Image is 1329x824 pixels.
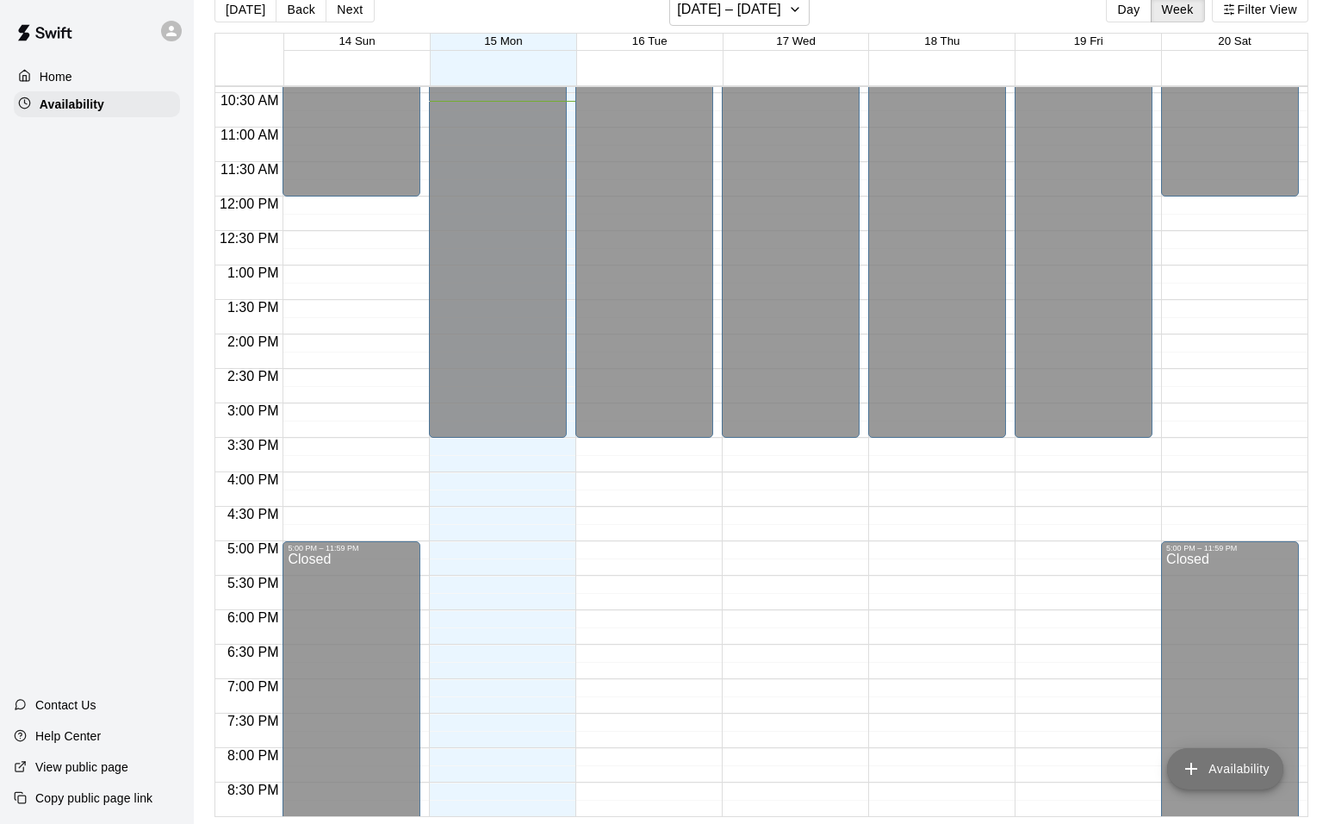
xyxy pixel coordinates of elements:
span: 1:30 PM [223,300,283,315]
p: Contact Us [35,696,96,714]
span: 8:30 PM [223,783,283,797]
span: 7:30 PM [223,714,283,728]
span: 7:00 PM [223,679,283,694]
span: 3:30 PM [223,438,283,453]
p: Copy public page link [35,790,152,807]
span: 5:30 PM [223,576,283,590]
a: Availability [14,91,180,117]
span: 2:00 PM [223,334,283,349]
div: 5:00 PM – 11:59 PM [1166,544,1294,552]
p: Help Center [35,727,101,745]
span: 11:00 AM [216,128,283,142]
button: 19 Fri [1074,34,1103,47]
p: Home [40,68,72,85]
a: Home [14,64,180,90]
span: 4:00 PM [223,472,283,487]
span: 1:00 PM [223,265,283,280]
span: 12:30 PM [215,231,283,246]
button: 20 Sat [1218,34,1251,47]
button: 18 Thu [924,34,959,47]
button: 15 Mon [484,34,522,47]
p: View public page [35,758,128,776]
span: 12:00 PM [215,197,283,211]
span: 10:30 AM [216,93,283,108]
span: 8:00 PM [223,748,283,763]
button: add [1167,748,1283,790]
span: 5:00 PM [223,541,283,556]
span: 11:30 AM [216,162,283,177]
p: Availability [40,96,104,113]
button: 17 Wed [776,34,816,47]
button: 14 Sun [338,34,375,47]
span: 4:30 PM [223,507,283,521]
button: 16 Tue [632,34,668,47]
span: 3:00 PM [223,403,283,418]
span: 2:30 PM [223,369,283,384]
span: 6:00 PM [223,610,283,625]
div: 5:00 PM – 11:59 PM [288,544,415,552]
span: 6:30 PM [223,645,283,659]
